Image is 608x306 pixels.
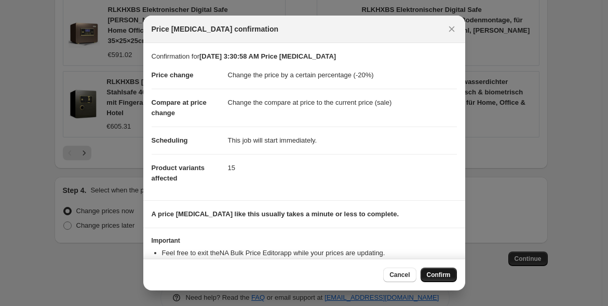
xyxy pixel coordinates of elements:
span: Compare at price change [152,99,207,117]
span: Confirm [427,271,451,279]
dd: Change the price by a certain percentage (-20%) [228,62,457,89]
dd: 15 [228,154,457,182]
span: Cancel [389,271,410,279]
span: Scheduling [152,136,188,144]
p: Confirmation for [152,51,457,62]
button: Close [444,22,459,36]
dd: Change the compare at price to the current price (sale) [228,89,457,116]
span: Product variants affected [152,164,205,182]
span: Price [MEDICAL_DATA] confirmation [152,24,279,34]
b: A price [MEDICAL_DATA] like this usually takes a minute or less to complete. [152,210,399,218]
button: Cancel [383,268,416,282]
dd: This job will start immediately. [228,127,457,154]
b: [DATE] 3:30:58 AM Price [MEDICAL_DATA] [199,52,336,60]
button: Confirm [421,268,457,282]
li: Feel free to exit the NA Bulk Price Editor app while your prices are updating. [162,248,457,258]
span: Price change [152,71,194,79]
h3: Important [152,237,457,245]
